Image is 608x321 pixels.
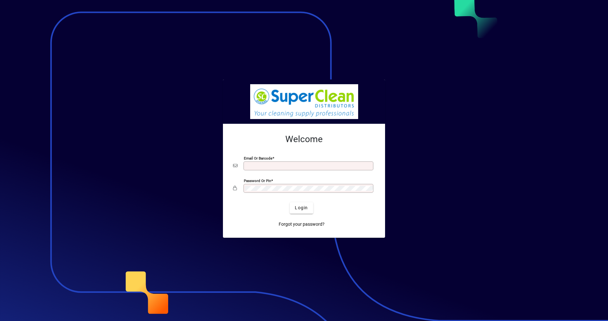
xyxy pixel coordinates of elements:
button: Login [290,202,313,214]
mat-label: Password or Pin [244,178,271,183]
a: Forgot your password? [276,219,327,230]
span: Login [295,205,308,211]
h2: Welcome [233,134,375,145]
mat-label: Email or Barcode [244,156,272,160]
span: Forgot your password? [279,221,325,228]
